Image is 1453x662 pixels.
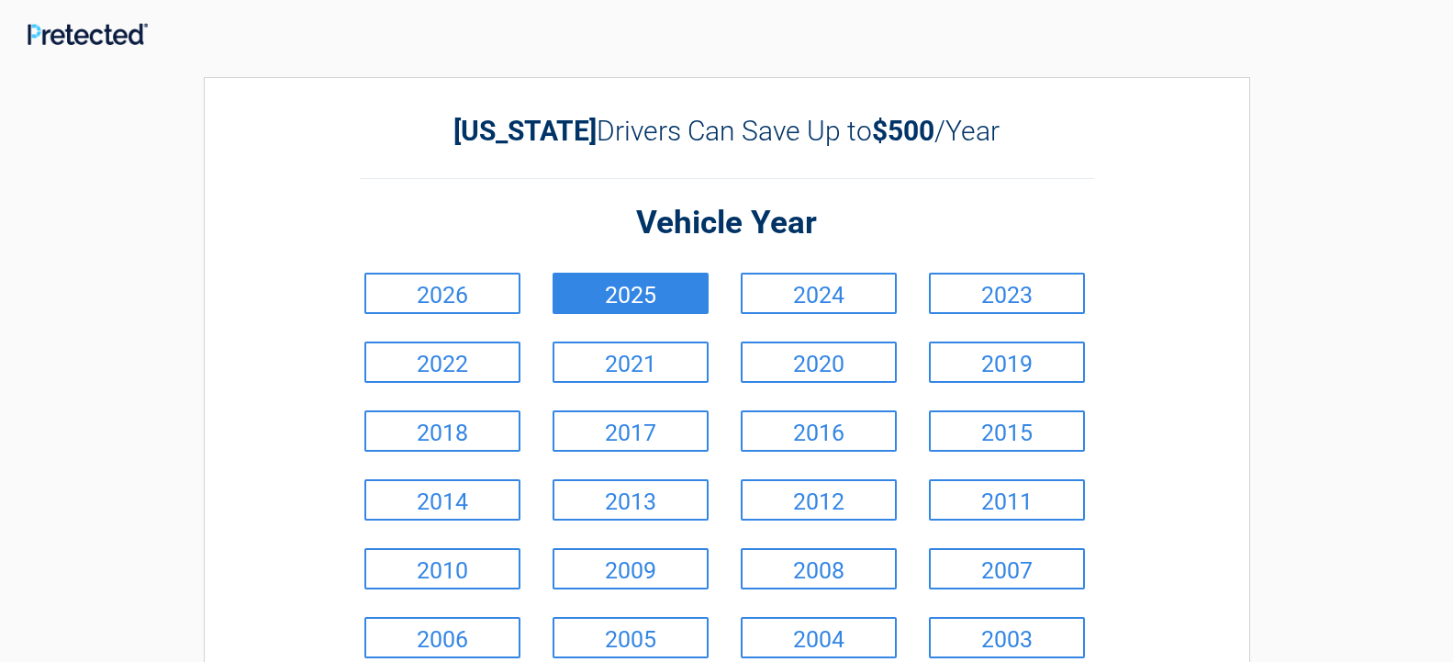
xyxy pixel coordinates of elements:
[741,479,897,521] a: 2012
[28,23,148,45] img: Main Logo
[872,115,934,147] b: $500
[364,410,520,452] a: 2018
[929,342,1085,383] a: 2019
[364,342,520,383] a: 2022
[741,410,897,452] a: 2016
[360,115,1094,147] h2: Drivers Can Save Up to /Year
[364,273,520,314] a: 2026
[929,479,1085,521] a: 2011
[364,479,520,521] a: 2014
[741,548,897,589] a: 2008
[929,617,1085,658] a: 2003
[741,342,897,383] a: 2020
[929,548,1085,589] a: 2007
[553,410,709,452] a: 2017
[553,617,709,658] a: 2005
[553,479,709,521] a: 2013
[929,410,1085,452] a: 2015
[364,617,520,658] a: 2006
[741,273,897,314] a: 2024
[360,202,1094,245] h2: Vehicle Year
[553,342,709,383] a: 2021
[364,548,520,589] a: 2010
[553,548,709,589] a: 2009
[929,273,1085,314] a: 2023
[741,617,897,658] a: 2004
[453,115,597,147] b: [US_STATE]
[553,273,709,314] a: 2025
